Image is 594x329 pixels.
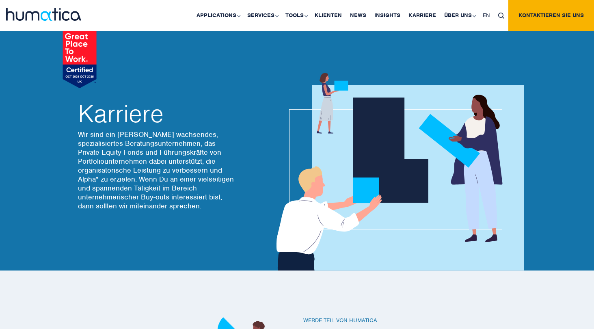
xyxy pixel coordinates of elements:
img: logo [6,8,81,21]
p: Wir sind ein [PERSON_NAME] wachsendes, spezialisiertes Beratungsunternehmen, das Private-Equity-F... [78,130,236,210]
span: EN [483,12,490,19]
img: search_icon [498,13,504,19]
h2: Karriere [78,102,236,126]
img: about_banner1 [269,73,524,271]
h6: Werde Teil von Humatica [303,317,523,324]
